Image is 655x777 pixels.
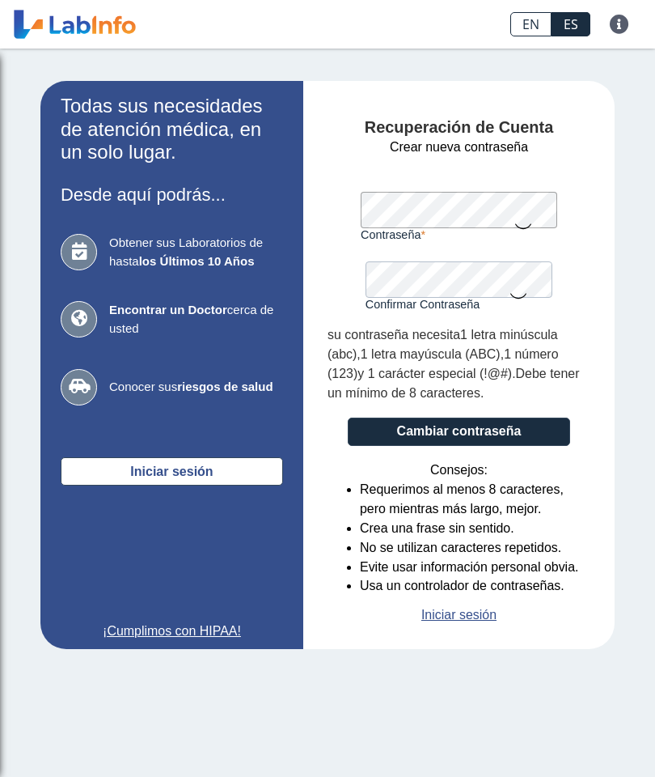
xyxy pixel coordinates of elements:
font: Encontrar un Doctor [109,303,227,316]
font: EN [522,15,539,33]
font: ES [564,15,578,33]
font: cerca de usted [109,303,273,335]
button: Iniciar sesión [61,457,283,486]
font: Crea una frase sin sentido. [360,521,514,535]
font: . [512,367,515,380]
font: Obtener sus Laboratorios de hasta [109,236,263,268]
font: y 1 carácter especial (!@#) [357,367,512,380]
font: Iniciar sesión [421,608,497,622]
font: riesgos de salud [177,380,273,393]
font: los Últimos 10 Años [139,254,255,268]
font: su contraseña necesita [327,328,460,342]
font: Todas sus necesidades de atención médica, en un solo lugar. [61,95,263,163]
a: Iniciar sesión [421,605,497,625]
font: Cambiar contraseña [397,424,522,438]
font: Debe tener un mínimo de 8 caracteres [327,367,580,400]
font: Iniciar sesión [130,465,213,478]
font: , [357,347,360,361]
font: Crear nueva contraseña [390,140,528,154]
font: 1 número (123) [327,347,559,380]
font: Consejos: [430,463,488,477]
font: No se utilizan caracteres repetidos. [360,541,561,554]
font: . [480,386,484,400]
font: Contraseña [361,228,420,241]
font: Recuperación de Cuenta [365,118,553,136]
font: Requerimos al menos 8 caracteres, pero mientras más largo, mejor. [360,482,564,516]
font: 1 letra mayúscula (ABC) [361,347,501,361]
font: Usa un controlador de contraseñas. [360,579,564,592]
font: Conocer sus [109,380,177,393]
button: Cambiar contraseña [348,418,570,446]
font: ¡Cumplimos con HIPAA! [103,624,241,638]
font: , [501,347,504,361]
font: Confirmar Contraseña [366,298,480,311]
font: Desde aquí podrás... [61,185,226,205]
font: 1 letra minúscula (abc) [327,328,558,361]
font: Evite usar información personal obvia. [360,560,578,574]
